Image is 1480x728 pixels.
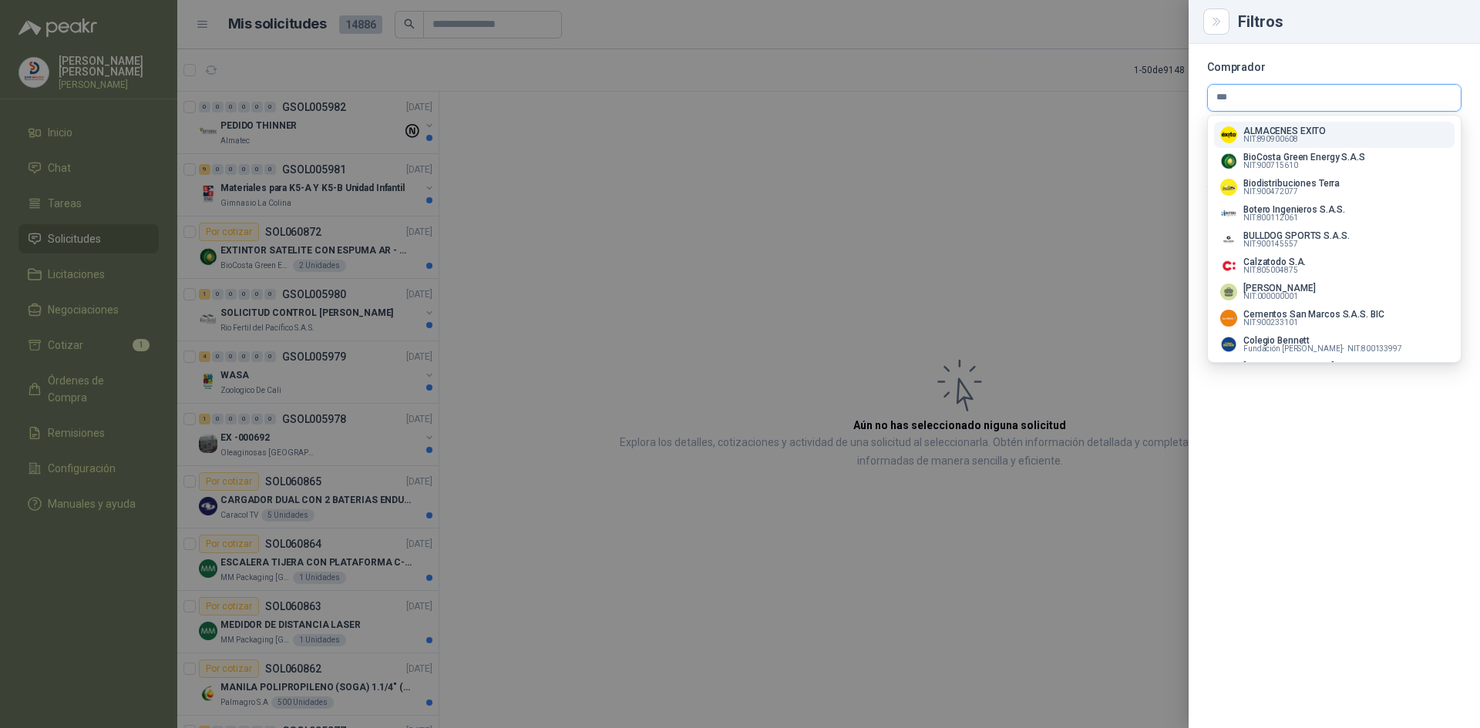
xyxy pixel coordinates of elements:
[1220,153,1237,169] img: Company Logo
[1243,336,1402,345] p: Colegio Bennett
[1214,331,1455,357] button: Company LogoColegio BennettFundación [PERSON_NAME]-NIT:800133997
[1243,231,1349,240] p: BULLDOG SPORTS S.A.S.
[1238,14,1461,29] div: Filtros
[1220,179,1237,196] img: Company Logo
[1214,226,1455,253] button: Company LogoBULLDOG SPORTS S.A.S.NIT:900145557
[1243,283,1315,293] p: [PERSON_NAME]
[1214,253,1455,279] button: Company LogoCalzatodo S.A.NIT:805004875
[1214,200,1455,226] button: Company LogoBotero Ingenieros S.A.S.NIT:800112061
[1243,188,1298,196] span: NIT : 900472077
[1243,267,1298,274] span: NIT : 805004875
[1243,214,1298,222] span: NIT : 800112061
[1243,240,1298,248] span: NIT : 900145557
[1220,257,1237,274] img: Company Logo
[1207,12,1226,31] button: Close
[1243,205,1345,214] p: Botero Ingenieros S.A.S.
[1220,205,1237,222] img: Company Logo
[1243,136,1298,143] span: NIT : 890900608
[1220,310,1237,327] img: Company Logo
[1220,126,1237,143] img: Company Logo
[1214,305,1455,331] button: Company LogoCementos San Marcos S.A.S. BICNIT:900233101
[1243,345,1344,353] span: Fundación [PERSON_NAME] -
[1243,153,1365,162] p: BioCosta Green Energy S.A.S
[1220,231,1237,248] img: Company Logo
[1243,162,1298,169] span: NIT : 900715610
[1214,357,1455,384] button: [GEOGRAPHIC_DATA]NIT:890300652
[1347,345,1402,353] span: NIT : 800133997
[1243,126,1326,136] p: ALMACENES EXITO
[1243,319,1298,327] span: NIT : 900233101
[1214,122,1455,148] button: Company LogoALMACENES EXITONIT:890900608
[1214,148,1455,174] button: Company LogoBioCosta Green Energy S.A.SNIT:900715610
[1243,257,1306,267] p: Calzatodo S.A.
[1214,279,1455,305] button: [PERSON_NAME]NIT:000000001
[1214,174,1455,200] button: Company LogoBiodistribuciones TerraNIT:900472077
[1207,62,1461,72] p: Comprador
[1243,310,1384,319] p: Cementos San Marcos S.A.S. BIC
[1243,293,1298,300] span: NIT : 000000001
[1243,179,1340,188] p: Biodistribuciones Terra
[1220,336,1237,353] img: Company Logo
